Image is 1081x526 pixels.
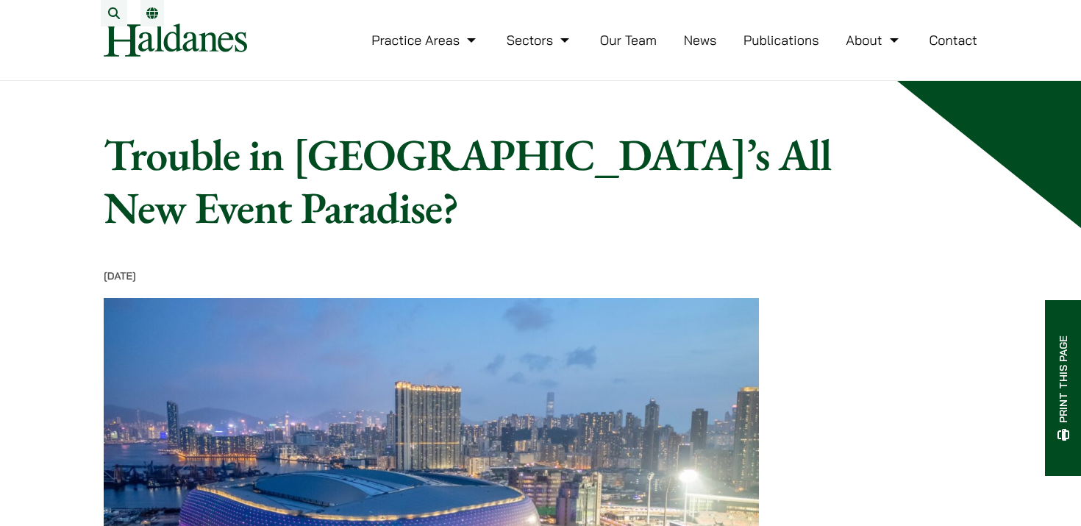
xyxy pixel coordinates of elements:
[929,32,977,49] a: Contact
[104,24,247,57] img: Logo of Haldanes
[600,32,657,49] a: Our Team
[846,32,902,49] a: About
[743,32,819,49] a: Publications
[104,128,867,234] h1: Trouble in [GEOGRAPHIC_DATA]’s All New Event Paradise?
[507,32,573,49] a: Sectors
[104,269,136,282] time: [DATE]
[146,7,158,19] a: Switch to EN
[371,32,479,49] a: Practice Areas
[684,32,717,49] a: News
